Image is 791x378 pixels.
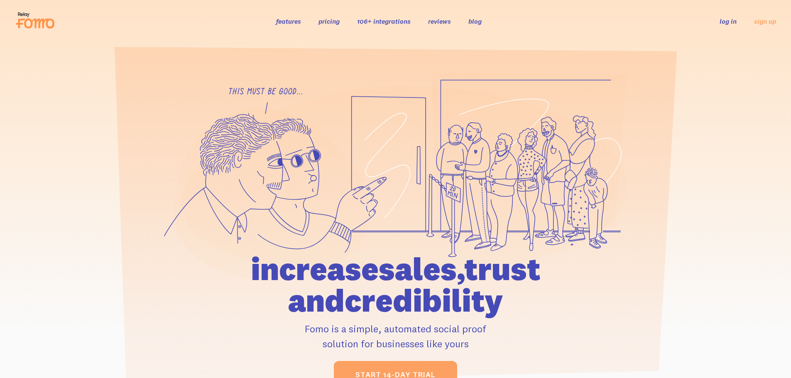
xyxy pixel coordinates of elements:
a: log in [720,17,737,25]
a: pricing [318,17,340,25]
a: sign up [754,17,776,26]
a: 106+ integrations [357,17,411,25]
a: features [276,17,301,25]
h1: increase sales, trust and credibility [203,253,588,316]
a: reviews [428,17,451,25]
p: Fomo is a simple, automated social proof solution for businesses like yours [203,321,588,351]
a: blog [468,17,482,25]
